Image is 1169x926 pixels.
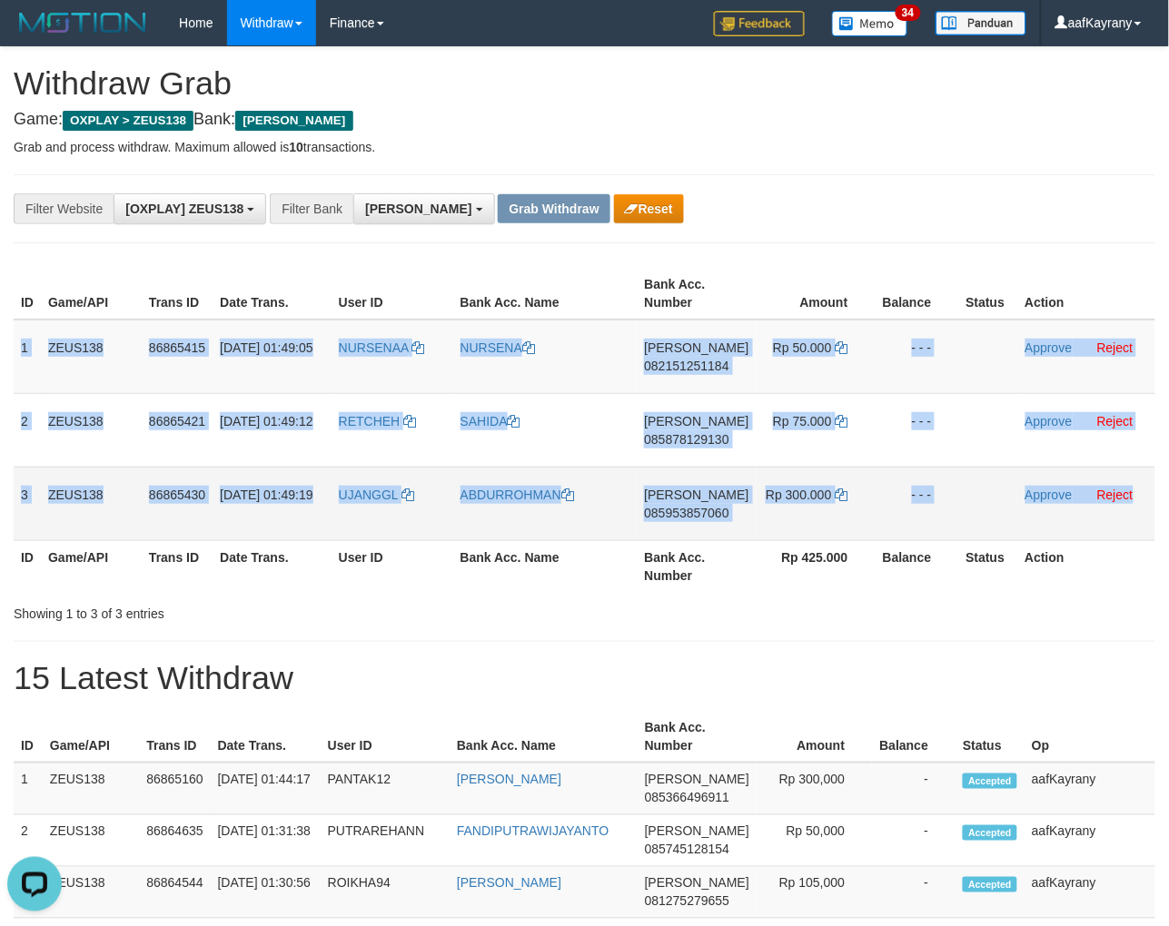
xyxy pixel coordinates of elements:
[876,320,959,394] td: - - -
[836,414,848,429] a: Copy 75000 to clipboard
[644,488,748,502] span: [PERSON_NAME]
[1025,711,1155,763] th: Op
[872,763,956,815] td: -
[1097,340,1134,355] a: Reject
[959,540,1018,592] th: Status
[125,202,243,216] span: [OXPLAY] ZEUS138
[365,202,471,216] span: [PERSON_NAME]
[645,791,729,805] span: Copy 085366496911 to clipboard
[872,815,956,867] td: -
[645,842,729,857] span: Copy 085745128154 to clipboard
[43,815,139,867] td: ZEUS138
[457,773,561,787] a: [PERSON_NAME]
[1025,414,1073,429] a: Approve
[339,340,425,355] a: NURSENAA
[235,111,352,131] span: [PERSON_NAME]
[773,414,832,429] span: Rp 75.000
[213,268,332,320] th: Date Trans.
[614,194,684,223] button: Reset
[637,268,756,320] th: Bank Acc. Number
[14,268,41,320] th: ID
[963,773,1017,789] span: Accepted
[644,340,748,355] span: [PERSON_NAME]
[836,340,848,355] a: Copy 50000 to clipboard
[142,540,213,592] th: Trans ID
[645,894,729,909] span: Copy 081275279655 to clipboard
[876,540,959,592] th: Balance
[956,711,1025,763] th: Status
[644,432,728,447] span: Copy 085878129130 to clipboard
[14,763,43,815] td: 1
[936,11,1026,35] img: panduan.png
[757,268,876,320] th: Amount
[457,824,609,839] a: FANDIPUTRAWIJAYANTO
[14,597,473,623] div: Showing 1 to 3 of 3 entries
[139,867,210,919] td: 86864544
[213,540,332,592] th: Date Trans.
[637,540,756,592] th: Bank Acc. Number
[270,193,353,224] div: Filter Bank
[43,711,139,763] th: Game/API
[339,488,415,502] a: UJANGGL
[114,193,266,224] button: [OXPLAY] ZEUS138
[876,393,959,467] td: - - -
[1025,815,1155,867] td: aafKayrany
[41,393,142,467] td: ZEUS138
[211,763,321,815] td: [DATE] 01:44:17
[339,414,417,429] a: RETCHEH
[453,268,638,320] th: Bank Acc. Name
[453,540,638,592] th: Bank Acc. Name
[14,815,43,867] td: 2
[1097,414,1134,429] a: Reject
[757,540,876,592] th: Rp 425.000
[41,467,142,540] td: ZEUS138
[14,540,41,592] th: ID
[14,320,41,394] td: 1
[353,193,494,224] button: [PERSON_NAME]
[644,359,728,373] span: Copy 082151251184 to clipboard
[43,763,139,815] td: ZEUS138
[461,414,520,429] a: SAHIDA
[139,711,210,763] th: Trans ID
[645,773,749,787] span: [PERSON_NAME]
[14,193,114,224] div: Filter Website
[14,138,1155,156] p: Grab and process withdraw. Maximum allowed is transactions.
[457,876,561,891] a: [PERSON_NAME]
[220,488,312,502] span: [DATE] 01:49:19
[644,414,748,429] span: [PERSON_NAME]
[959,268,1018,320] th: Status
[220,414,312,429] span: [DATE] 01:49:12
[63,111,193,131] span: OXPLAY > ZEUS138
[963,825,1017,841] span: Accepted
[321,867,450,919] td: ROIKHA94
[289,140,303,154] strong: 10
[645,876,749,891] span: [PERSON_NAME]
[332,540,453,592] th: User ID
[498,194,609,223] button: Grab Withdraw
[211,867,321,919] td: [DATE] 01:30:56
[832,11,908,36] img: Button%20Memo.svg
[1097,488,1134,502] a: Reject
[872,867,956,919] td: -
[766,488,831,502] span: Rp 300.000
[461,340,535,355] a: NURSENA
[14,711,43,763] th: ID
[757,815,872,867] td: Rp 50,000
[339,340,409,355] span: NURSENAA
[339,488,399,502] span: UJANGGL
[872,711,956,763] th: Balance
[321,763,450,815] td: PANTAK12
[14,393,41,467] td: 2
[211,711,321,763] th: Date Trans.
[14,660,1155,696] h1: 15 Latest Withdraw
[14,65,1155,102] h1: Withdraw Grab
[644,506,728,520] span: Copy 085953857060 to clipboard
[1025,867,1155,919] td: aafKayrany
[757,763,872,815] td: Rp 300,000
[896,5,920,21] span: 34
[142,268,213,320] th: Trans ID
[41,540,142,592] th: Game/API
[1025,340,1073,355] a: Approve
[1018,540,1156,592] th: Action
[714,11,805,36] img: Feedback.jpg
